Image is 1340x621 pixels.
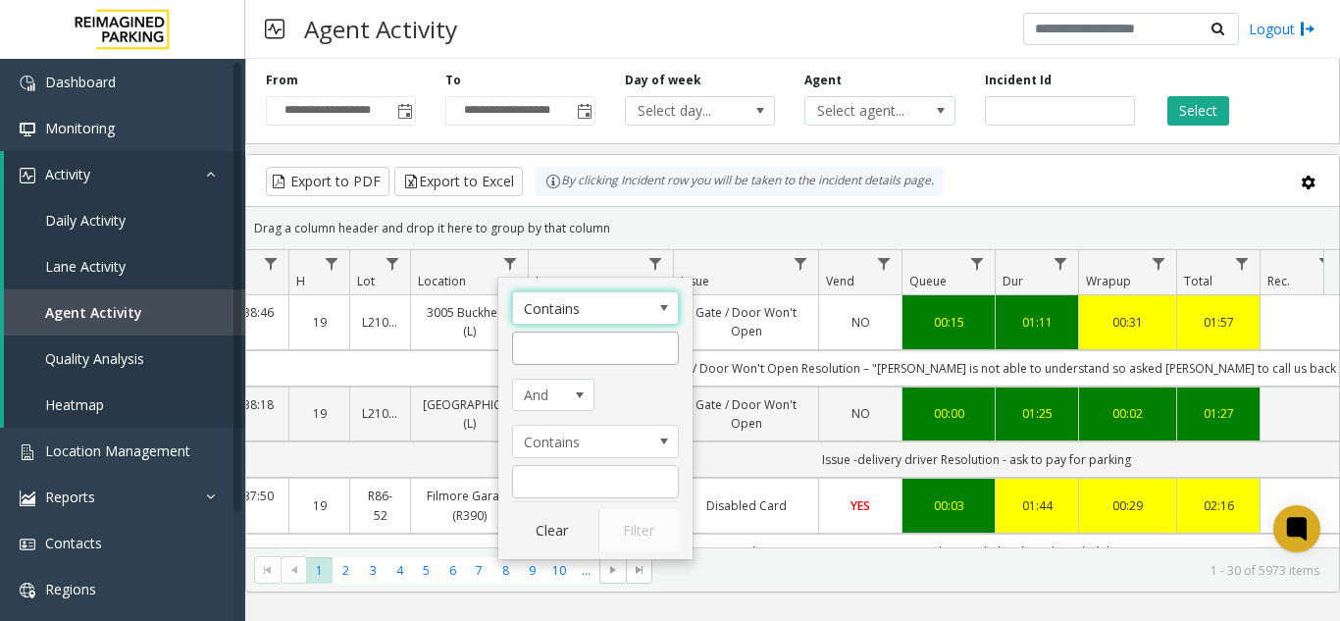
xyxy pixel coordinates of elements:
label: Agent [804,72,842,89]
span: Go to the last page [632,562,647,578]
span: Monitoring [45,119,115,137]
span: Select day... [626,97,745,125]
a: 00:00 [914,404,983,423]
a: Vend Filter Menu [871,250,898,277]
a: 01:44 [1007,496,1066,515]
img: logout [1300,19,1315,39]
label: Day of week [625,72,701,89]
span: Rec. [1267,273,1290,289]
span: Contains [513,292,644,324]
span: Lane Activity [45,257,126,276]
span: Quality Analysis [45,349,144,368]
button: Select [1167,96,1229,126]
a: L21079900 [362,404,398,423]
span: Select agent... [805,97,924,125]
img: 'icon' [20,537,35,552]
a: Location Filter Menu [497,250,524,277]
span: Contains [513,426,644,457]
a: 00:03 [914,496,983,515]
h3: Agent Activity [294,5,467,53]
span: Activity [45,165,90,183]
a: L21082601 [362,313,398,332]
a: Total Filter Menu [1229,250,1256,277]
img: 'icon' [20,491,35,506]
a: H Filter Menu [319,250,345,277]
a: 01:25 [1007,404,1066,423]
a: 01:27 [1189,404,1248,423]
a: Lane Filter Menu [643,250,669,277]
a: Logout [1249,19,1315,39]
a: YES [831,496,890,515]
label: Incident Id [985,72,1052,89]
span: Page 5 [413,557,439,584]
a: 00:15 [914,313,983,332]
span: Page 11 [573,557,599,584]
span: Lane [536,273,562,289]
a: Heatmap [4,382,245,428]
a: Lot Filter Menu [380,250,406,277]
a: 02:16 [1189,496,1248,515]
a: [GEOGRAPHIC_DATA] (L) [423,395,516,433]
a: Gate / Door Won't Open [686,303,806,340]
a: Queue Filter Menu [964,250,991,277]
img: pageIcon [265,5,284,53]
button: Export to Excel [394,167,523,196]
a: 01:57 [1189,313,1248,332]
span: Total [1184,273,1212,289]
button: Export to PDF [266,167,389,196]
span: And [513,380,578,411]
span: Regions [45,580,96,598]
span: Page 9 [519,557,545,584]
span: Location Filter Operators [512,291,679,325]
a: 19 [301,313,337,332]
div: Drag a column header and drop it here to group by that column [246,211,1339,245]
a: Wrapup Filter Menu [1146,250,1172,277]
a: Rec. Filter Menu [1313,250,1339,277]
a: NO [831,313,890,332]
a: NO [831,404,890,423]
a: 19 [301,496,337,515]
span: Dur [1003,273,1023,289]
span: Contacts [45,534,102,552]
span: Page 4 [387,557,413,584]
img: 'icon' [20,76,35,91]
div: Data table [246,250,1339,547]
span: Daily Activity [45,211,126,230]
a: Gate / Door Won't Open [686,395,806,433]
kendo-pager-info: 1 - 30 of 5973 items [664,562,1319,579]
label: To [445,72,461,89]
a: 01:11 [1007,313,1066,332]
img: 'icon' [20,583,35,598]
a: 3005 Buckhead (L) [423,303,516,340]
span: Dashboard [45,73,116,91]
a: Dur Filter Menu [1048,250,1074,277]
input: Location Filter [512,332,679,365]
a: 19 [301,404,337,423]
span: Queue [909,273,947,289]
span: Vend [826,273,854,289]
img: infoIcon.svg [545,174,561,189]
span: Wrapup [1086,273,1131,289]
span: Page 10 [546,557,573,584]
span: NO [851,405,870,422]
span: Go to the next page [599,556,626,584]
span: Agent Activity [45,303,142,322]
div: By clicking Incident row you will be taken to the incident details page. [536,167,944,196]
span: Page 7 [466,557,492,584]
label: From [266,72,298,89]
span: Heatmap [45,395,104,414]
a: 00:31 [1091,313,1164,332]
a: 00:29 [1091,496,1164,515]
span: Location Filter Operators [512,425,679,458]
a: Date Filter Menu [258,250,284,277]
img: 'icon' [20,444,35,460]
span: NO [851,314,870,331]
span: Location Management [45,441,190,460]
